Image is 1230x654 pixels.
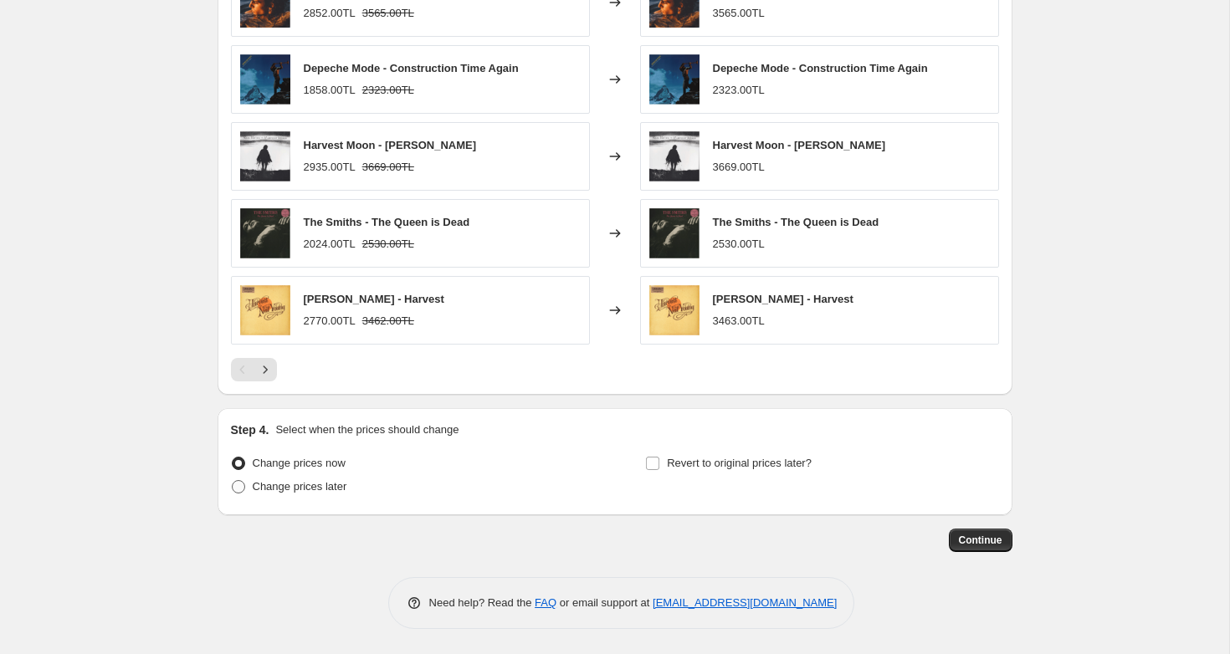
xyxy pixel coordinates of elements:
[649,54,700,105] img: DepecheModeConstructionTimeAgain_80x.png
[556,596,653,609] span: or email support at
[362,5,414,22] strike: 3565.00TL
[240,54,290,105] img: DepecheModeConstructionTimeAgain_80x.png
[231,358,277,381] nav: Pagination
[240,285,290,335] img: NeilYoungHarvestOn_80x.png
[649,208,700,258] img: TheSmithsQueenisdeadOn_80x.png
[304,62,519,74] span: Depeche Mode - Construction Time Again
[649,285,700,335] img: NeilYoungHarvestOn_80x.png
[649,131,700,181] img: NeilYoungHarvestMoonOn_80x.png
[713,62,928,74] span: Depeche Mode - Construction Time Again
[304,216,470,228] span: The Smiths - The Queen is Dead
[240,131,290,181] img: NeilYoungHarvestMoonOn_80x.png
[231,422,269,438] h2: Step 4.
[304,313,356,330] div: 2770.00TL
[240,208,290,258] img: TheSmithsQueenisdeadOn_80x.png
[713,139,886,151] span: Harvest Moon - [PERSON_NAME]
[713,216,879,228] span: The Smiths - The Queen is Dead
[713,236,765,253] div: 2530.00TL
[304,5,356,22] div: 2852.00TL
[362,82,414,99] strike: 2323.00TL
[275,422,459,438] p: Select when the prices should change
[713,5,765,22] div: 3565.00TL
[254,358,277,381] button: Next
[253,480,347,493] span: Change prices later
[535,596,556,609] a: FAQ
[362,159,414,176] strike: 3669.00TL
[429,596,536,609] span: Need help? Read the
[713,159,765,176] div: 3669.00TL
[713,313,765,330] div: 3463.00TL
[959,534,1002,547] span: Continue
[713,293,853,305] span: [PERSON_NAME] - Harvest
[949,529,1012,552] button: Continue
[253,457,346,469] span: Change prices now
[362,236,414,253] strike: 2530.00TL
[653,596,837,609] a: [EMAIL_ADDRESS][DOMAIN_NAME]
[667,457,812,469] span: Revert to original prices later?
[713,82,765,99] div: 2323.00TL
[304,236,356,253] div: 2024.00TL
[304,159,356,176] div: 2935.00TL
[304,293,444,305] span: [PERSON_NAME] - Harvest
[304,82,356,99] div: 1858.00TL
[304,139,477,151] span: Harvest Moon - [PERSON_NAME]
[362,313,414,330] strike: 3462.00TL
